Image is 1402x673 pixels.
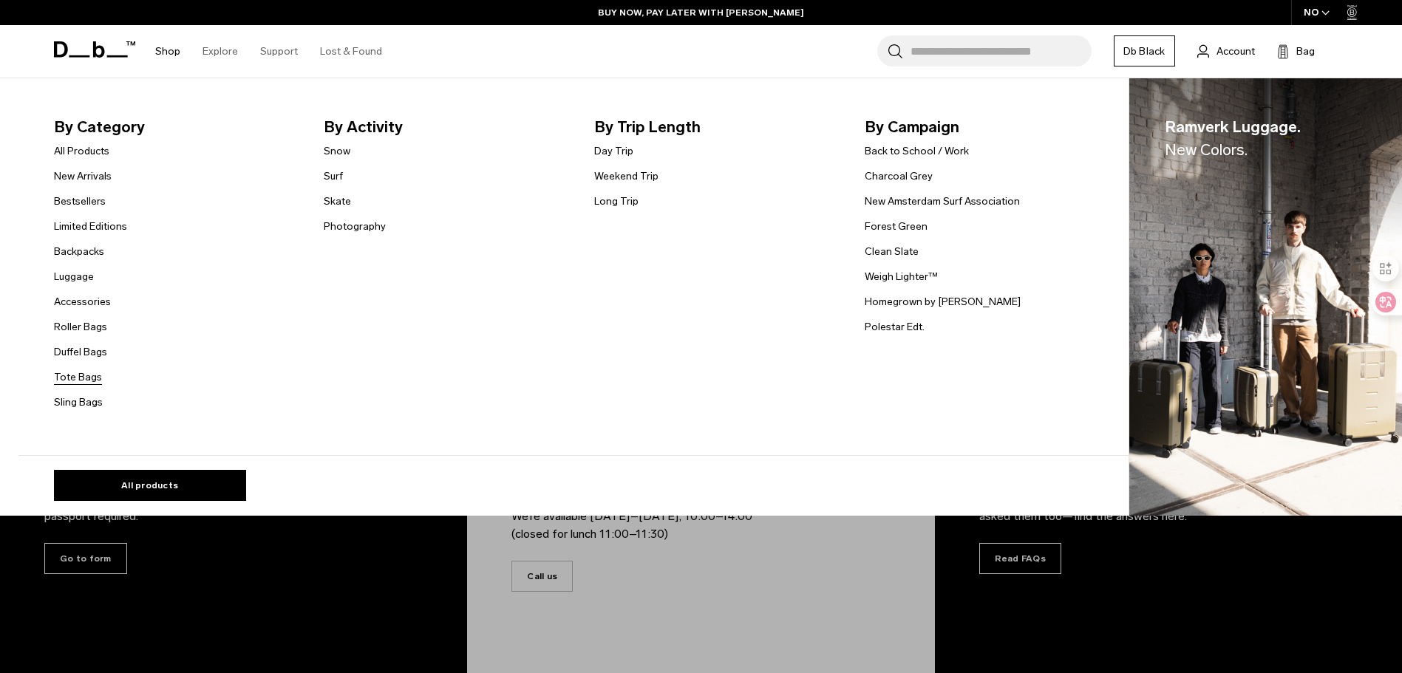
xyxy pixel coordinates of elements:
[54,194,106,209] a: Bestsellers
[54,294,111,310] a: Accessories
[54,244,104,259] a: Backpacks
[54,219,127,234] a: Limited Editions
[144,25,393,78] nav: Main Navigation
[594,194,639,209] a: Long Trip
[324,168,343,184] a: Surf
[1165,140,1248,159] span: New Colors.
[54,344,107,360] a: Duffel Bags
[594,143,633,159] a: Day Trip
[54,143,109,159] a: All Products
[1197,42,1255,60] a: Account
[324,143,350,159] a: Snow
[1277,42,1315,60] button: Bag
[865,115,1112,139] span: By Campaign
[865,219,928,234] a: Forest Green
[865,168,933,184] a: Charcoal Grey
[155,25,180,78] a: Shop
[1216,44,1255,59] span: Account
[54,115,301,139] span: By Category
[1296,44,1315,59] span: Bag
[324,194,351,209] a: Skate
[594,168,659,184] a: Weekend Trip
[865,244,919,259] a: Clean Slate
[865,294,1021,310] a: Homegrown by [PERSON_NAME]
[598,6,804,19] a: BUY NOW, PAY LATER WITH [PERSON_NAME]
[1165,115,1301,162] span: Ramverk Luggage.
[1129,78,1402,516] img: Db
[324,219,386,234] a: Photography
[203,25,238,78] a: Explore
[324,115,571,139] span: By Activity
[320,25,382,78] a: Lost & Found
[865,269,938,284] a: Weigh Lighter™
[1129,78,1402,516] a: Ramverk Luggage.New Colors. Db
[54,394,103,410] a: Sling Bags
[594,115,841,139] span: By Trip Length
[54,470,246,501] a: All products
[865,143,969,159] a: Back to School / Work
[260,25,298,78] a: Support
[865,194,1020,209] a: New Amsterdam Surf Association
[54,269,94,284] a: Luggage
[54,319,107,335] a: Roller Bags
[865,319,925,335] a: Polestar Edt.
[1114,35,1175,66] a: Db Black
[54,168,112,184] a: New Arrivals
[54,369,102,385] a: Tote Bags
